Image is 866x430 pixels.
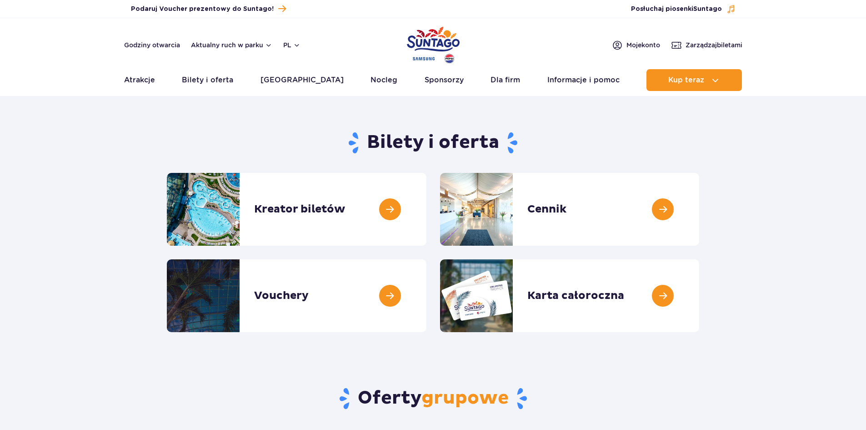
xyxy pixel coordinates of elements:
[686,40,742,50] span: Zarządzaj biletami
[491,69,520,91] a: Dla firm
[671,40,742,51] a: Zarządzajbiletami
[124,69,155,91] a: Atrakcje
[631,5,722,14] span: Posłuchaj piosenki
[668,76,704,84] span: Kup teraz
[167,131,699,155] h1: Bilety i oferta
[167,387,699,410] h2: Oferty
[260,69,344,91] a: [GEOGRAPHIC_DATA]
[421,387,509,410] span: grupowe
[626,40,660,50] span: Moje konto
[370,69,397,91] a: Nocleg
[547,69,620,91] a: Informacje i pomoc
[131,3,286,15] a: Podaruj Voucher prezentowy do Suntago!
[612,40,660,51] a: Mojekonto
[182,69,233,91] a: Bilety i oferta
[407,23,460,65] a: Park of Poland
[631,5,736,14] button: Posłuchaj piosenkiSuntago
[646,69,742,91] button: Kup teraz
[693,6,722,12] span: Suntago
[124,40,180,50] a: Godziny otwarcia
[131,5,274,14] span: Podaruj Voucher prezentowy do Suntago!
[191,41,272,49] button: Aktualny ruch w parku
[425,69,464,91] a: Sponsorzy
[283,40,300,50] button: pl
